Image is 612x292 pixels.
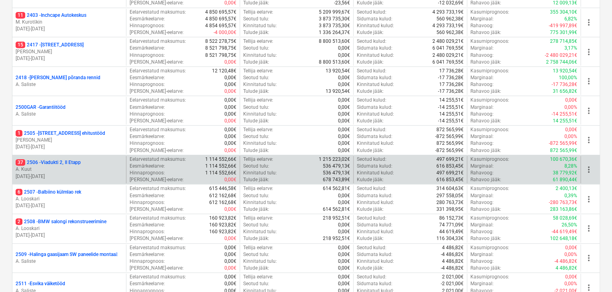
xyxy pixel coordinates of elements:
[553,118,577,124] p: 14 255,51€
[470,126,509,133] p: Kasumiprognoos :
[16,173,123,180] p: [DATE] - [DATE]
[130,45,165,52] p: Eesmärkeelarve :
[130,16,165,22] p: Eesmärkeelarve :
[243,22,277,29] p: Kinnitatud tulu :
[243,68,273,74] p: Tellija eelarve :
[209,185,236,192] p: 615 446,58€
[470,199,494,206] p: Rahavoog :
[130,126,186,133] p: Eelarvestatud maksumus :
[553,68,577,74] p: 13 920,54€
[439,222,464,228] p: 74 771,09€
[16,12,86,19] p: 2403 - Inchcape Autokeskus
[224,97,236,104] p: 0,00€
[243,192,269,199] p: Seotud tulu :
[224,206,236,213] p: 0,00€
[130,59,184,66] p: [PERSON_NAME]-eelarve :
[16,42,123,62] div: 152417 -[STREET_ADDRESS][PERSON_NAME][DATE]-[DATE]
[338,52,350,59] p: 0,00€
[438,88,464,95] p: -17 736,28€
[243,118,269,124] p: Tulude jääk :
[16,137,123,144] p: [PERSON_NAME]
[470,97,509,104] p: Kasumiprognoos :
[224,133,236,140] p: 0,00€
[130,97,186,104] p: Eelarvestatud maksumus :
[338,133,350,140] p: 0,00€
[130,156,186,163] p: Eelarvestatud maksumus :
[564,163,577,170] p: 8,28%
[357,104,392,111] p: Sidumata kulud :
[470,104,494,111] p: Marginaal :
[432,38,464,45] p: 2 480 029,21€
[357,215,386,222] p: Seotud kulud :
[130,206,184,213] p: [PERSON_NAME]-eelarve :
[16,104,66,111] p: 2500GAR - Garantiitööd
[16,218,22,225] span: 2
[16,225,123,232] p: A. Looskari
[550,9,577,16] p: 355 304,10€
[357,222,392,228] p: Sidumata kulud :
[130,170,165,176] p: Hinnaprognoos :
[552,81,577,88] p: -17 736,28€
[572,254,612,292] iframe: Chat Widget
[357,185,386,192] p: Seotud kulud :
[319,38,350,45] p: 8 800 513,60€
[357,170,394,176] p: Kinnitatud kulud :
[130,29,184,36] p: [PERSON_NAME]-eelarve :
[470,81,494,88] p: Rahavoog :
[130,199,165,206] p: Hinnaprognoos :
[243,38,273,45] p: Tellija eelarve :
[357,176,384,183] p: Kulude jääk :
[357,126,386,133] p: Seotud kulud :
[439,215,464,222] p: 86 152,73€
[205,45,236,52] p: 8 521 798,75€
[552,111,577,118] p: -14 255,51€
[436,199,464,206] p: 280 763,73€
[130,81,165,88] p: Hinnaprognoos :
[357,74,392,81] p: Sidumata kulud :
[319,59,350,66] p: 8 800 513,60€
[130,192,165,199] p: Eesmärkeelarve :
[564,16,577,22] p: 6,82%
[338,97,350,104] p: 0,00€
[549,199,577,206] p: -280 763,73€
[357,38,386,45] p: Seotud kulud :
[584,18,594,27] span: more_vert
[584,135,594,145] span: more_vert
[438,118,464,124] p: -14 255,51€
[16,130,123,150] div: 12505 -[STREET_ADDRESS] ehitustööd[PERSON_NAME][DATE]-[DATE]
[323,206,350,213] p: 614 562,81€
[357,81,394,88] p: Kinnitatud kulud :
[224,111,236,118] p: 0,00€
[470,45,494,52] p: Marginaal :
[130,185,186,192] p: Eelarvestatud maksumus :
[550,156,577,163] p: 100 670,36€
[357,156,386,163] p: Seotud kulud :
[16,42,84,48] p: 2417 - [STREET_ADDRESS]
[550,38,577,45] p: 278 714,85€
[432,22,464,29] p: 4 293 733,19€
[16,111,123,118] p: A. Saliste
[338,140,350,147] p: 0,00€
[436,206,464,213] p: 331 398,95€
[16,74,123,88] div: 2418 -[PERSON_NAME] põranda rennidA. Saliste
[130,9,186,16] p: Eelarvestatud maksumus :
[357,59,384,66] p: Kulude jääk :
[553,88,577,95] p: 31 656,82€
[470,22,494,29] p: Rahavoog :
[357,22,394,29] p: Kinnitatud kulud :
[16,55,123,62] p: [DATE] - [DATE]
[130,140,165,147] p: Hinnaprognoos :
[130,147,184,154] p: [PERSON_NAME]-eelarve :
[209,192,236,199] p: 612 162,68€
[224,118,236,124] p: 0,00€
[564,192,577,199] p: 0,39%
[470,9,509,16] p: Kasumiprognoos :
[470,118,501,124] p: Rahavoo jääk :
[243,156,273,163] p: Tellija eelarve :
[470,59,501,66] p: Rahavoo jääk :
[130,222,165,228] p: Eesmärkeelarve :
[436,192,464,199] p: 297 558,05€
[243,74,269,81] p: Seotud tulu :
[357,118,384,124] p: Kulude jääk :
[209,215,236,222] p: 160 923,82€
